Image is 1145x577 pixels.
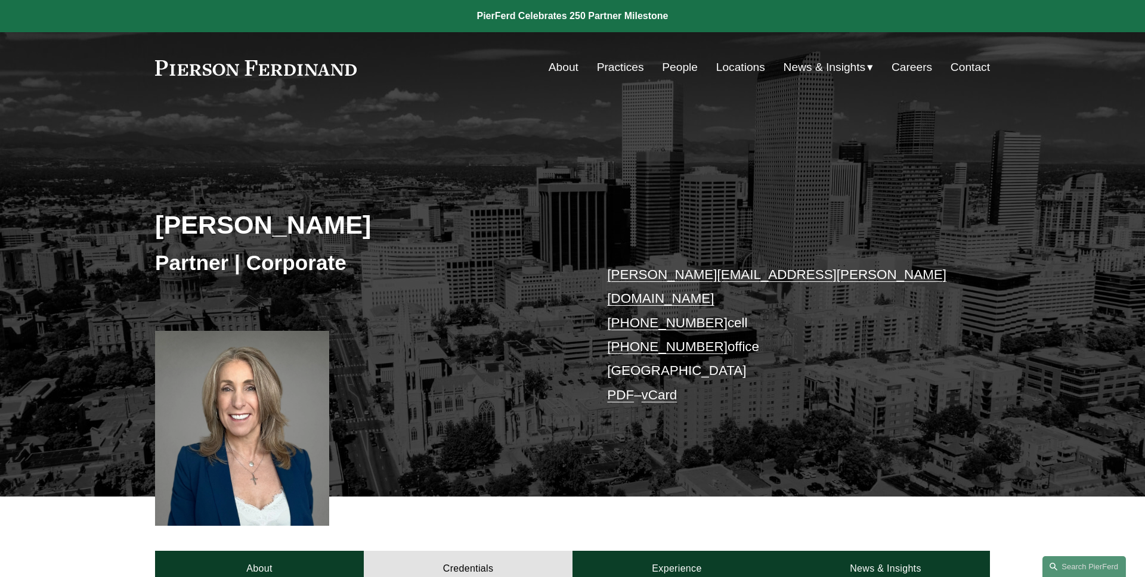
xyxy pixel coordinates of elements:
[1042,556,1126,577] a: Search this site
[549,56,578,79] a: About
[607,263,955,407] p: cell office [GEOGRAPHIC_DATA] –
[607,339,728,354] a: [PHONE_NUMBER]
[716,56,765,79] a: Locations
[607,387,634,402] a: PDF
[892,56,932,79] a: Careers
[607,315,728,330] a: [PHONE_NUMBER]
[607,267,946,306] a: [PERSON_NAME][EMAIL_ADDRESS][PERSON_NAME][DOMAIN_NAME]
[784,57,866,78] span: News & Insights
[642,387,677,402] a: vCard
[784,56,874,79] a: folder dropdown
[597,56,644,79] a: Practices
[951,56,990,79] a: Contact
[662,56,698,79] a: People
[155,250,572,276] h3: Partner | Corporate
[155,209,572,240] h2: [PERSON_NAME]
